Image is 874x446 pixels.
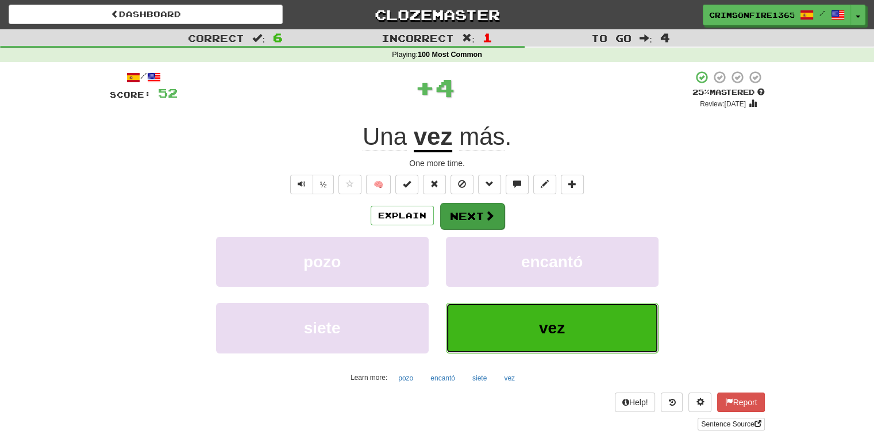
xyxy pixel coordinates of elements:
button: Ignore sentence (alt+i) [451,175,473,194]
button: Play sentence audio (ctl+space) [290,175,313,194]
button: Reset to 0% Mastered (alt+r) [423,175,446,194]
span: : [462,33,475,43]
button: Favorite sentence (alt+f) [338,175,361,194]
div: / [110,70,178,84]
small: Learn more: [351,374,387,382]
div: One more time. [110,157,765,169]
button: Discuss sentence (alt+u) [506,175,529,194]
a: Clozemaster [300,5,574,25]
button: Set this sentence to 100% Mastered (alt+m) [395,175,418,194]
span: siete [304,319,341,337]
u: vez [414,123,453,152]
span: Score: [110,90,151,99]
strong: 100 Most Common [418,51,482,59]
span: más [459,123,505,151]
button: vez [498,370,521,387]
span: encantó [521,253,583,271]
span: . [452,123,511,151]
span: 4 [660,30,670,44]
span: 6 [273,30,283,44]
button: Next [440,203,505,229]
button: encantó [446,237,659,287]
button: siete [466,370,493,387]
button: Explain [371,206,434,225]
button: Round history (alt+y) [661,393,683,412]
a: Sentence Source [698,418,764,430]
span: : [640,33,652,43]
span: 1 [483,30,492,44]
span: : [252,33,265,43]
button: encantó [424,370,461,387]
button: pozo [216,237,429,287]
span: Una [363,123,407,151]
span: + [415,70,435,105]
button: Grammar (alt+g) [478,175,501,194]
span: Correct [188,32,244,44]
span: 52 [158,86,178,100]
span: 25 % [692,87,710,97]
div: Mastered [692,87,765,98]
button: pozo [392,370,419,387]
span: / [819,9,825,17]
a: Dashboard [9,5,283,24]
div: Text-to-speech controls [288,175,334,194]
a: CrimsonFire1365 / [703,5,851,25]
span: Incorrect [382,32,454,44]
button: ½ [313,175,334,194]
button: Add to collection (alt+a) [561,175,584,194]
small: Review: [DATE] [700,100,746,108]
button: vez [446,303,659,353]
span: vez [539,319,565,337]
button: Help! [615,393,656,412]
span: CrimsonFire1365 [709,10,794,20]
span: To go [591,32,632,44]
button: siete [216,303,429,353]
button: Edit sentence (alt+d) [533,175,556,194]
button: 🧠 [366,175,391,194]
span: pozo [303,253,341,271]
span: 4 [435,73,455,102]
button: Report [717,393,764,412]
